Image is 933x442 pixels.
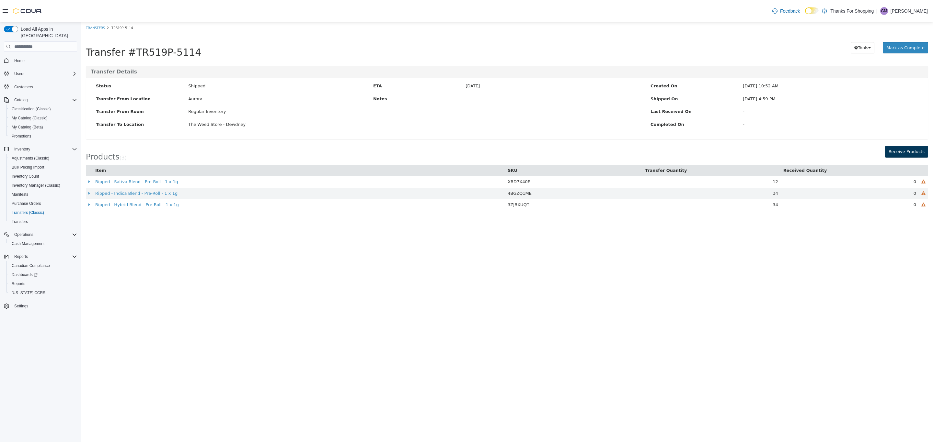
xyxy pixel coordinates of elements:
[10,47,842,53] h3: Transfer Details
[14,304,28,309] span: Settings
[692,157,697,162] span: 12
[833,180,835,185] span: 0
[12,165,44,170] span: Bulk Pricing Import
[14,71,24,76] span: Users
[804,124,847,136] button: Receive Products
[4,53,77,327] nav: Complex example
[6,208,80,217] button: Transfers (Classic)
[12,70,77,78] span: Users
[1,301,80,311] button: Settings
[9,218,30,226] a: Transfers
[14,157,97,162] a: Ripped - Sativa Blend - Pre-Roll - 1 x 1g
[12,134,31,139] span: Promotions
[12,281,25,286] span: Reports
[1,145,80,154] button: Inventory
[692,169,697,174] span: 34
[780,8,800,14] span: Feedback
[10,86,102,93] label: Transfer From Room
[12,231,36,238] button: Operations
[805,23,844,28] span: Mark as Complete
[6,190,80,199] button: Manifests
[9,280,28,288] a: Reports
[9,271,40,279] a: Dashboards
[5,3,24,8] a: Transfers
[6,239,80,248] button: Cash Management
[657,61,842,67] div: [DATE] 10:52 AM
[9,262,77,270] span: Canadian Compliance
[1,230,80,239] button: Operations
[9,209,77,216] span: Transfers (Classic)
[287,74,380,80] label: Notes
[12,145,33,153] button: Inventory
[6,105,80,114] button: Classification (Classic)
[876,7,878,15] p: |
[30,3,52,8] span: TR519P-5114
[12,83,77,91] span: Customers
[9,289,77,297] span: Washington CCRS
[12,210,44,215] span: Transfers (Classic)
[6,132,80,141] button: Promotions
[9,114,50,122] a: My Catalog (Classic)
[6,279,80,288] button: Reports
[12,145,77,153] span: Inventory
[9,182,63,189] a: Inventory Manager (Classic)
[6,288,80,297] button: [US_STATE] CCRS
[1,82,80,92] button: Customers
[12,201,41,206] span: Purchase Orders
[12,253,30,260] button: Reports
[13,8,42,14] img: Cova
[12,56,77,64] span: Home
[287,61,380,67] label: ETA
[14,232,33,237] span: Operations
[14,180,98,185] a: Ripped - Hybrid Blend - Pre-Roll - 1 x 1g
[1,56,80,65] button: Home
[702,145,747,152] button: Received Quantity
[565,61,657,67] label: Created On
[12,96,30,104] button: Catalog
[9,123,46,131] a: My Catalog (Beta)
[9,182,77,189] span: Inventory Manager (Classic)
[102,99,287,106] div: The Weed Store - Dewdney
[14,169,97,174] a: Ripped - Indica Blend - Pre-Roll - 1 x 1g
[891,7,928,15] p: [PERSON_NAME]
[9,105,77,113] span: Classification (Classic)
[427,145,438,152] button: SKU
[6,181,80,190] button: Inventory Manager (Classic)
[12,241,44,246] span: Cash Management
[12,57,27,65] a: Home
[9,154,77,162] span: Adjustments (Classic)
[12,70,27,78] button: Users
[564,145,607,152] button: Transfer Quantity
[12,125,43,130] span: My Catalog (Beta)
[102,86,287,93] div: Regular Inventory
[881,7,887,15] span: GM
[12,106,51,112] span: Classification (Classic)
[9,163,47,171] a: Bulk Pricing Import
[14,58,25,63] span: Home
[9,240,77,248] span: Cash Management
[12,183,60,188] span: Inventory Manager (Classic)
[12,192,28,197] span: Manifests
[10,74,102,80] label: Transfer From Location
[657,86,842,93] div: -
[1,252,80,261] button: Reports
[830,7,874,15] p: Thanks For Shopping
[39,133,46,139] small: ( )
[102,74,287,80] div: Aurora
[9,271,77,279] span: Dashboards
[9,289,48,297] a: [US_STATE] CCRS
[9,172,42,180] a: Inventory Count
[6,154,80,163] button: Adjustments (Classic)
[5,25,120,36] span: Transfer #TR519P-5114
[657,74,842,80] div: [DATE] 4:59 PM
[777,23,787,28] span: Tools
[6,123,80,132] button: My Catalog (Beta)
[14,97,28,103] span: Catalog
[9,132,34,140] a: Promotions
[427,180,448,185] span: 3ZJRXUQT
[9,191,31,198] a: Manifests
[12,156,49,161] span: Adjustments (Classic)
[9,200,77,207] span: Purchase Orders
[565,74,657,80] label: Shipped On
[380,61,565,67] div: [DATE]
